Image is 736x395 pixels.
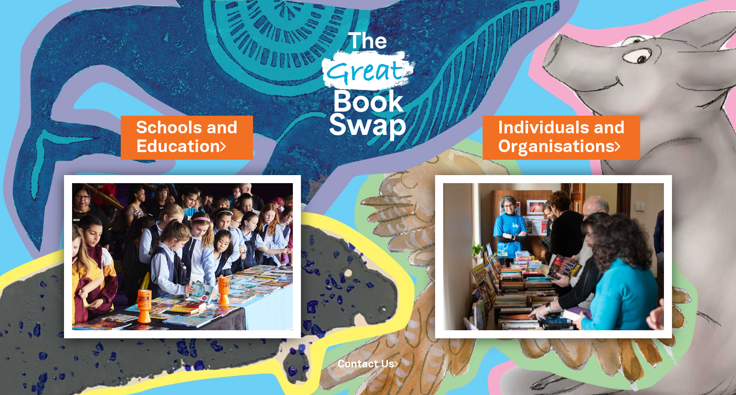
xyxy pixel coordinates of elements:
img: Great Bookswap logo [312,9,424,157]
a: Schools andEducation [136,116,238,159]
img: Individuals and Organisations [435,175,672,338]
img: Schools and Education [64,175,301,338]
a: Individuals andOrganisations [498,116,625,159]
a: Contact Us [338,360,398,369]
